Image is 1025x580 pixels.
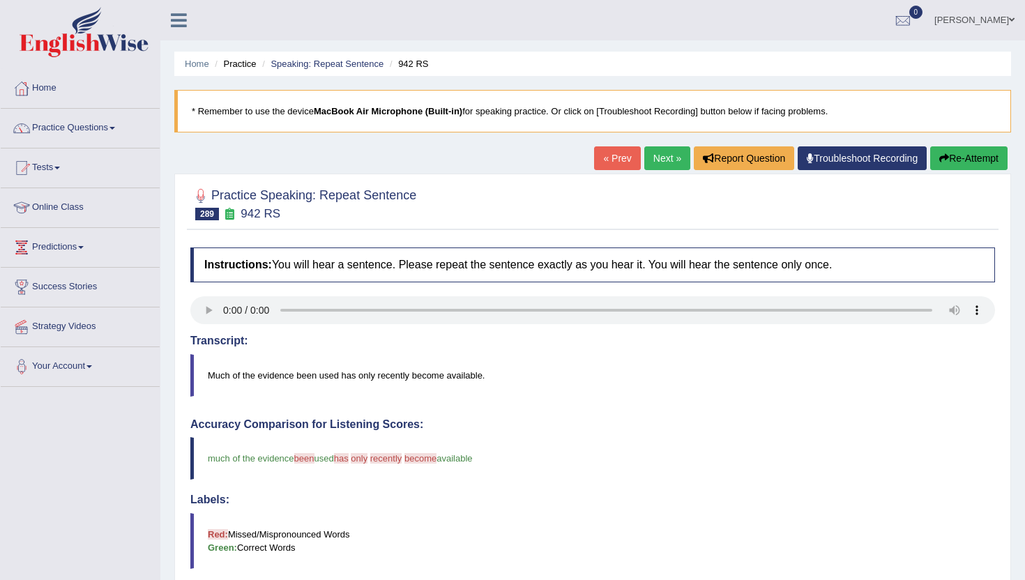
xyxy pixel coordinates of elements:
[1,148,160,183] a: Tests
[208,542,237,553] b: Green:
[294,453,314,464] span: been
[909,6,923,19] span: 0
[271,59,384,69] a: Speaking: Repeat Sentence
[222,208,237,221] small: Exam occurring question
[798,146,927,170] a: Troubleshoot Recording
[314,453,334,464] span: used
[185,59,209,69] a: Home
[1,347,160,382] a: Your Account
[1,268,160,303] a: Success Stories
[204,259,272,270] b: Instructions:
[195,208,219,220] span: 289
[370,453,402,464] span: recently
[1,188,160,223] a: Online Class
[174,90,1011,132] blockquote: * Remember to use the device for speaking practice. Or click on [Troubleshoot Recording] button b...
[190,354,995,397] blockquote: Much of the evidence been used has only recently become available.
[314,106,462,116] b: MacBook Air Microphone (Built-in)
[1,69,160,104] a: Home
[404,453,436,464] span: become
[211,57,256,70] li: Practice
[190,513,995,569] blockquote: Missed/Mispronounced Words Correct Words
[241,207,280,220] small: 942 RS
[1,109,160,144] a: Practice Questions
[334,453,349,464] span: has
[386,57,429,70] li: 942 RS
[351,453,367,464] span: only
[208,453,294,464] span: much of the evidence
[1,228,160,263] a: Predictions
[436,453,472,464] span: available
[190,335,995,347] h4: Transcript:
[594,146,640,170] a: « Prev
[190,418,995,431] h4: Accuracy Comparison for Listening Scores:
[190,185,416,220] h2: Practice Speaking: Repeat Sentence
[190,247,995,282] h4: You will hear a sentence. Please repeat the sentence exactly as you hear it. You will hear the se...
[930,146,1008,170] button: Re-Attempt
[208,529,228,540] b: Red:
[694,146,794,170] button: Report Question
[644,146,690,170] a: Next »
[1,307,160,342] a: Strategy Videos
[190,494,995,506] h4: Labels:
